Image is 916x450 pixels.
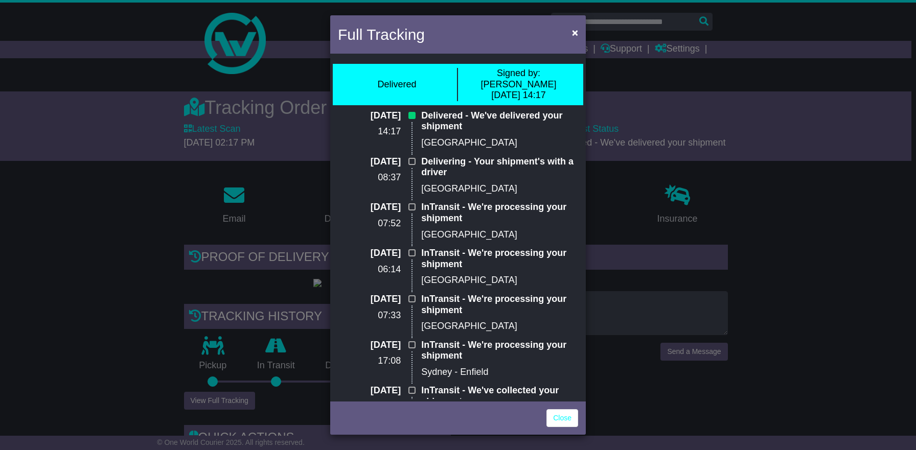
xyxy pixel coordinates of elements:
p: [DATE] [338,202,401,213]
div: [PERSON_NAME] [DATE] 14:17 [463,68,574,101]
p: InTransit - We're processing your shipment [421,294,578,316]
p: Sydney - Enfield [421,367,578,378]
p: InTransit - We're processing your shipment [421,202,578,224]
p: InTransit - We're processing your shipment [421,248,578,270]
span: Signed by: [497,68,540,78]
p: [DATE] [338,294,401,305]
p: [GEOGRAPHIC_DATA] [421,229,578,241]
p: [DATE] [338,340,401,351]
p: 07:33 [338,310,401,321]
p: Delivered - We've delivered your shipment [421,110,578,132]
p: 17:08 [338,356,401,367]
p: [GEOGRAPHIC_DATA] [421,275,578,286]
p: 07:52 [338,218,401,229]
p: [DATE] [338,110,401,122]
p: Delivering - Your shipment's with a driver [421,156,578,178]
p: [GEOGRAPHIC_DATA] [421,183,578,195]
p: [DATE] [338,156,401,168]
p: InTransit - We're processing your shipment [421,340,578,362]
p: InTransit - We've collected your shipment [421,385,578,407]
p: [GEOGRAPHIC_DATA] [421,137,578,149]
div: Delivered [377,79,416,90]
button: Close [567,22,583,43]
p: [GEOGRAPHIC_DATA] [421,321,578,332]
p: 08:37 [338,172,401,183]
a: Close [546,409,578,427]
span: × [572,27,578,38]
p: 06:14 [338,264,401,275]
h4: Full Tracking [338,23,425,46]
p: 14:17 [338,126,401,137]
p: [DATE] [338,385,401,396]
p: [DATE] [338,248,401,259]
